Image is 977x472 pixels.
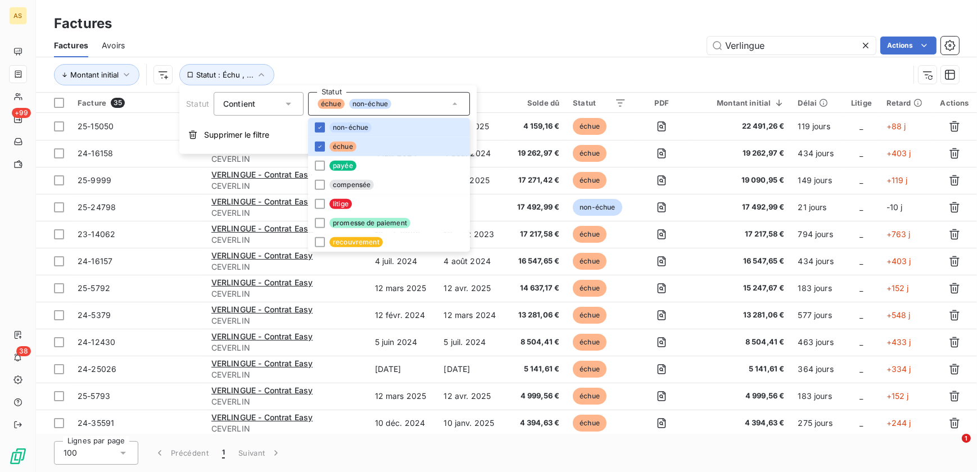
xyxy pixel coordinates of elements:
span: échue [573,280,607,297]
button: Actions [880,37,937,55]
input: Rechercher [707,37,876,55]
span: Contient [223,99,255,108]
span: 4 159,16 € [514,121,560,132]
span: échue [573,118,607,135]
span: Montant initial [70,70,119,79]
td: 183 jours [791,275,844,302]
td: 12 avr. 2025 [437,275,507,302]
span: _ [860,391,863,401]
button: Statut : Échu , ... [179,64,274,85]
td: 4 août 2024 [437,248,507,275]
span: _ [860,337,863,347]
span: VERLINGUE - Contrat Easy [211,305,313,314]
span: VERLINGUE - Contrat Easy [211,224,313,233]
td: 12 févr. 2024 [368,302,437,329]
span: +152 j [886,391,909,401]
td: 794 jours [791,221,844,248]
span: +334 j [886,364,911,374]
td: 149 jours [791,167,844,194]
span: CEVERLIN [211,315,361,326]
span: litige [329,199,352,209]
span: +763 j [886,229,911,239]
span: VERLINGUE - Contrat Easy [211,278,313,287]
span: _ [860,256,863,266]
td: 463 jours [791,329,844,356]
span: CEVERLIN [211,288,361,299]
span: VERLINGUE - Contrat Easy [211,412,313,422]
span: 25-5793 [78,391,110,401]
span: VERLINGUE - Contrat Easy [211,385,313,395]
span: Supprimer le filtre [204,129,269,140]
span: _ [860,202,863,212]
td: 5 juil. 2024 [437,329,507,356]
span: CEVERLIN [211,261,361,273]
td: [DATE] [437,356,507,383]
span: échue [329,142,356,152]
span: _ [860,121,863,131]
span: 4 999,56 € [698,391,785,402]
span: 19 262,97 € [514,148,560,159]
span: 4 394,63 € [698,417,785,429]
span: non-échue [349,99,391,109]
span: 38 [16,346,31,356]
span: 5 141,61 € [698,364,785,375]
td: 15 mai 2025 [437,167,507,194]
span: _ [860,229,863,239]
span: 13 281,06 € [698,310,785,321]
span: 17 492,99 € [698,202,785,213]
span: échue [573,361,607,378]
button: Montant initial [54,64,139,85]
td: 21 jours [791,194,844,221]
span: CEVERLIN [211,369,361,380]
span: recouvrement [329,237,383,247]
span: 4 394,63 € [514,417,560,429]
span: _ [860,364,863,374]
span: non-échue [573,199,622,216]
span: échue [573,172,607,189]
span: 19 090,95 € [698,175,785,186]
span: CEVERLIN [211,234,361,246]
td: 12 avr. 2025 [437,383,507,410]
span: CEVERLIN [211,342,361,353]
span: 22 491,26 € [698,121,785,132]
span: 35 [111,98,125,108]
span: échue [573,415,607,432]
span: 25-5792 [78,283,110,293]
span: CEVERLIN [211,153,361,165]
td: 275 jours [791,410,844,437]
td: 12 mars 2025 [368,275,437,302]
span: 13 281,06 € [514,310,560,321]
td: 434 jours [791,140,844,167]
span: CEVERLIN [211,423,361,434]
td: [DATE] [437,194,507,221]
span: échue [573,226,607,243]
td: 5 juin 2024 [368,329,437,356]
td: 12 mars 2025 [368,383,437,410]
span: échue [573,307,607,324]
span: 4 999,56 € [514,391,560,402]
span: Facture [78,98,106,107]
img: Logo LeanPay [9,447,27,465]
span: VERLINGUE - Contrat Easy [211,251,313,260]
span: 8 504,41 € [514,337,560,348]
div: Retard [886,98,925,107]
span: 19 262,97 € [698,148,785,159]
span: _ [860,310,863,320]
span: 25-15050 [78,121,114,131]
div: PDF [640,98,684,107]
span: non-échue [329,122,372,133]
span: 24-16158 [78,148,113,158]
span: 8 504,41 € [698,337,785,348]
span: Avoirs [102,40,125,51]
h3: Factures [54,13,112,34]
td: 119 jours [791,113,844,140]
span: _ [860,175,863,185]
span: 25-24798 [78,202,116,212]
button: Suivant [232,441,288,465]
span: 17 217,58 € [514,229,560,240]
td: [DATE] [368,356,437,383]
span: compensée [329,180,374,190]
div: Litige [850,98,873,107]
td: 10 janv. 2025 [437,410,507,437]
span: +152 j [886,283,909,293]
